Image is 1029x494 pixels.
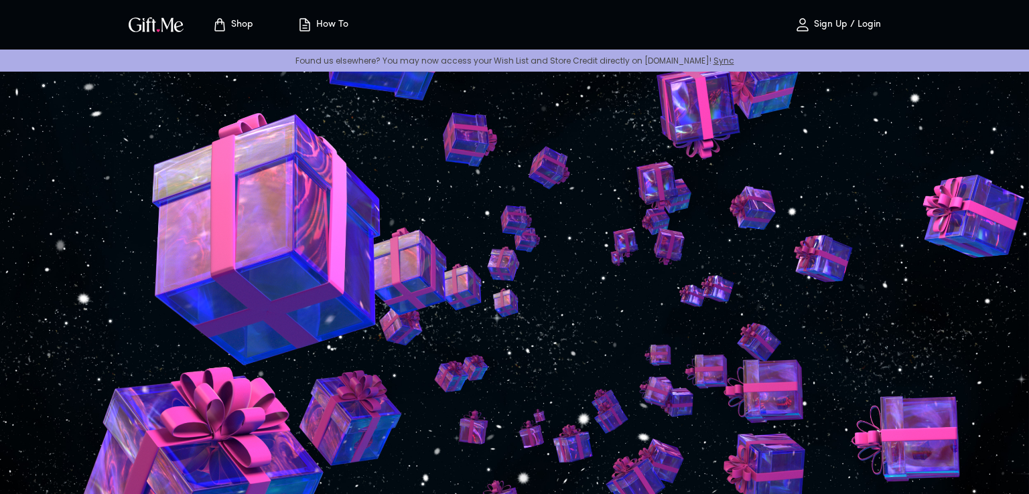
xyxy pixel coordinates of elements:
[228,19,253,31] p: Shop
[811,19,881,31] p: Sign Up / Login
[313,19,348,31] p: How To
[297,17,313,33] img: how-to.svg
[11,55,1018,66] p: Found us elsewhere? You may now access your Wish List and Store Credit directly on [DOMAIN_NAME]!
[196,3,269,46] button: Store page
[126,15,186,34] img: GiftMe Logo
[285,3,359,46] button: How To
[713,55,734,66] a: Sync
[125,17,188,33] button: GiftMe Logo
[770,3,904,46] button: Sign Up / Login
